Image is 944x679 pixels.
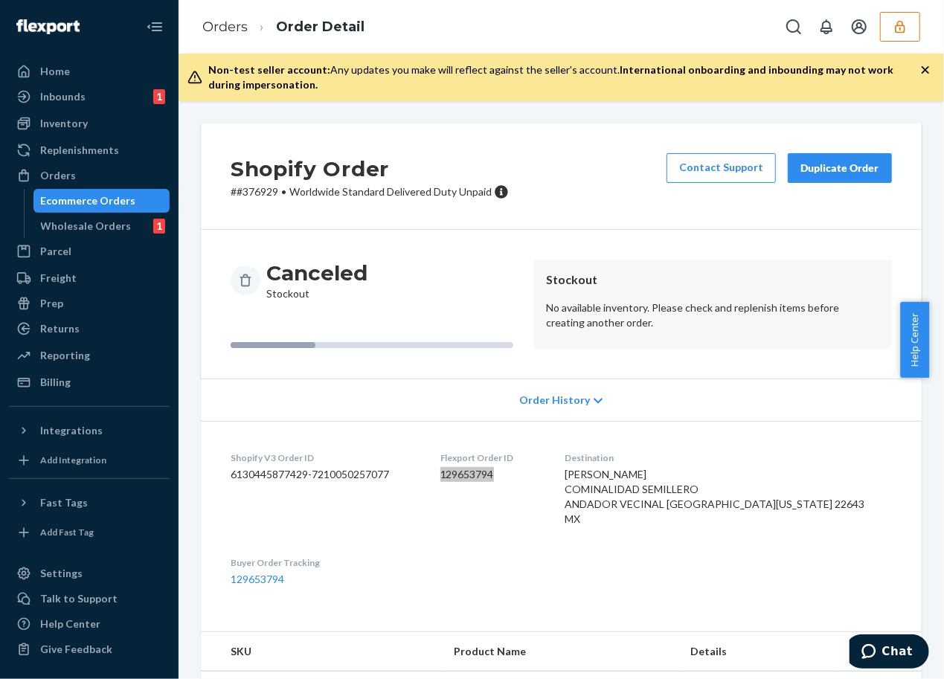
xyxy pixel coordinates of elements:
span: Order History [519,393,590,408]
dt: Buyer Order Tracking [231,556,417,569]
button: Open notifications [812,12,841,42]
a: Help Center [9,612,170,636]
dd: 6130445877429-7210050257077 [231,467,417,482]
iframe: Opens a widget where you can chat to one of our agents [850,634,929,672]
div: Prep [40,296,63,311]
a: Add Fast Tag [9,521,170,544]
button: Help Center [900,302,929,378]
div: Help Center [40,617,100,631]
header: Stockout [546,271,880,289]
dt: Destination [565,451,892,464]
button: Give Feedback [9,637,170,661]
div: Wholesale Orders [41,219,132,234]
button: Open Search Box [779,12,809,42]
button: Integrations [9,419,170,443]
span: [PERSON_NAME] COMINALIDAD SEMILLERO ANDADOR VECINAL [GEOGRAPHIC_DATA][US_STATE] 22643 MX [565,468,864,525]
button: Duplicate Order [788,153,892,183]
div: Orders [40,168,76,183]
a: Orders [9,164,170,187]
a: 129653794 [231,573,284,585]
div: Returns [40,321,80,336]
a: Order Detail [276,19,365,35]
th: Qty [838,632,922,672]
a: Replenishments [9,138,170,162]
div: Freight [40,271,77,286]
a: Parcel [9,239,170,263]
div: Talk to Support [40,591,118,606]
span: • [281,185,286,198]
button: Close Navigation [140,12,170,42]
button: Open account menu [844,12,874,42]
div: 1 [153,219,165,234]
a: Inventory [9,112,170,135]
dt: Shopify V3 Order ID [231,451,417,464]
div: Fast Tags [40,495,88,510]
a: Billing [9,370,170,394]
p: # #376929 [231,184,509,199]
div: Give Feedback [40,642,112,657]
a: Orders [202,19,248,35]
div: Integrations [40,423,103,438]
div: Replenishments [40,143,119,158]
div: Add Fast Tag [40,526,94,538]
div: Stockout [266,260,367,301]
dt: Flexport Order ID [440,451,542,464]
a: Prep [9,292,170,315]
div: 1 [153,89,165,104]
button: Fast Tags [9,491,170,515]
a: Freight [9,266,170,290]
h3: Canceled [266,260,367,286]
a: Contact Support [667,153,776,183]
div: Duplicate Order [800,161,879,176]
a: Reporting [9,344,170,367]
div: Parcel [40,244,71,259]
a: Ecommerce Orders [33,189,170,213]
span: Non-test seller account: [208,63,330,76]
div: Reporting [40,348,90,363]
th: SKU [201,632,442,672]
ol: breadcrumbs [190,5,376,49]
dd: 129653794 [440,467,542,482]
div: Billing [40,375,71,390]
span: Worldwide Standard Delivered Duty Unpaid [289,185,492,198]
a: Returns [9,317,170,341]
a: Add Integration [9,448,170,472]
h2: Shopify Order [231,153,509,184]
a: Settings [9,561,170,585]
th: Details [679,632,838,672]
div: Home [40,64,70,79]
a: Wholesale Orders1 [33,214,170,238]
p: No available inventory. Please check and replenish items before creating another order. [546,300,880,330]
button: Talk to Support [9,587,170,611]
div: Add Integration [40,454,106,466]
div: Any updates you make will reflect against the seller's account. [208,62,920,92]
a: Inbounds1 [9,85,170,109]
div: Inbounds [40,89,86,104]
th: Product Name [442,632,679,672]
div: Inventory [40,116,88,131]
a: Home [9,59,170,83]
div: Ecommerce Orders [41,193,136,208]
img: Flexport logo [16,19,80,34]
div: Settings [40,566,83,581]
